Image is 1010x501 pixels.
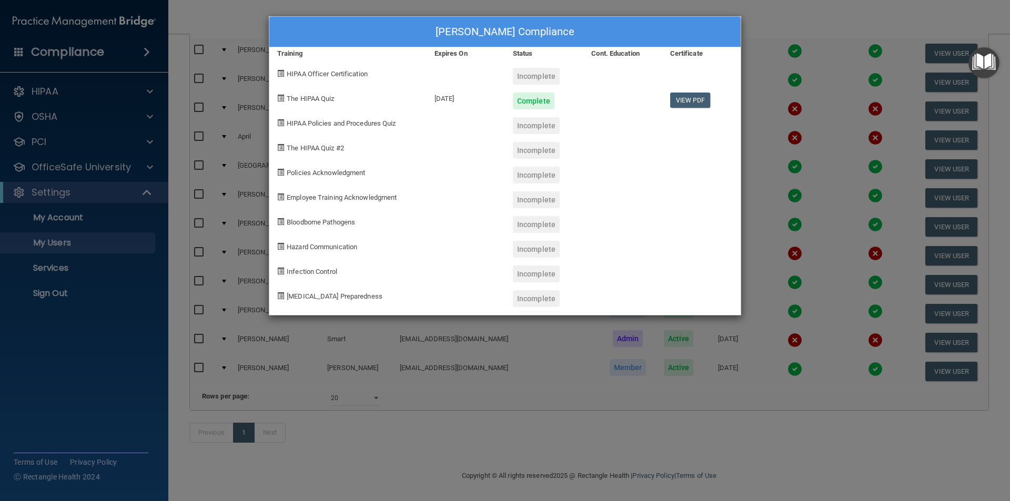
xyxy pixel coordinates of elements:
[287,218,355,226] span: Bloodborne Pathogens
[513,68,560,85] div: Incomplete
[287,243,357,251] span: Hazard Communication
[269,17,741,47] div: [PERSON_NAME] Compliance
[513,191,560,208] div: Incomplete
[287,119,396,127] span: HIPAA Policies and Procedures Quiz
[670,93,711,108] a: View PDF
[513,142,560,159] div: Incomplete
[513,167,560,183] div: Incomplete
[287,169,365,177] span: Policies Acknowledgment
[968,47,999,78] button: Open Resource Center
[287,95,334,103] span: The HIPAA Quiz
[287,268,337,275] span: Infection Control
[427,47,505,60] div: Expires On
[513,241,560,258] div: Incomplete
[513,290,560,307] div: Incomplete
[427,85,505,109] div: [DATE]
[287,144,344,152] span: The HIPAA Quiz #2
[513,265,560,282] div: Incomplete
[505,47,583,60] div: Status
[828,426,997,468] iframe: Drift Widget Chat Controller
[287,292,382,300] span: [MEDICAL_DATA] Preparedness
[513,216,560,233] div: Incomplete
[583,47,662,60] div: Cont. Education
[287,193,397,201] span: Employee Training Acknowledgment
[269,47,427,60] div: Training
[287,70,368,78] span: HIPAA Officer Certification
[662,47,741,60] div: Certificate
[513,117,560,134] div: Incomplete
[513,93,554,109] div: Complete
